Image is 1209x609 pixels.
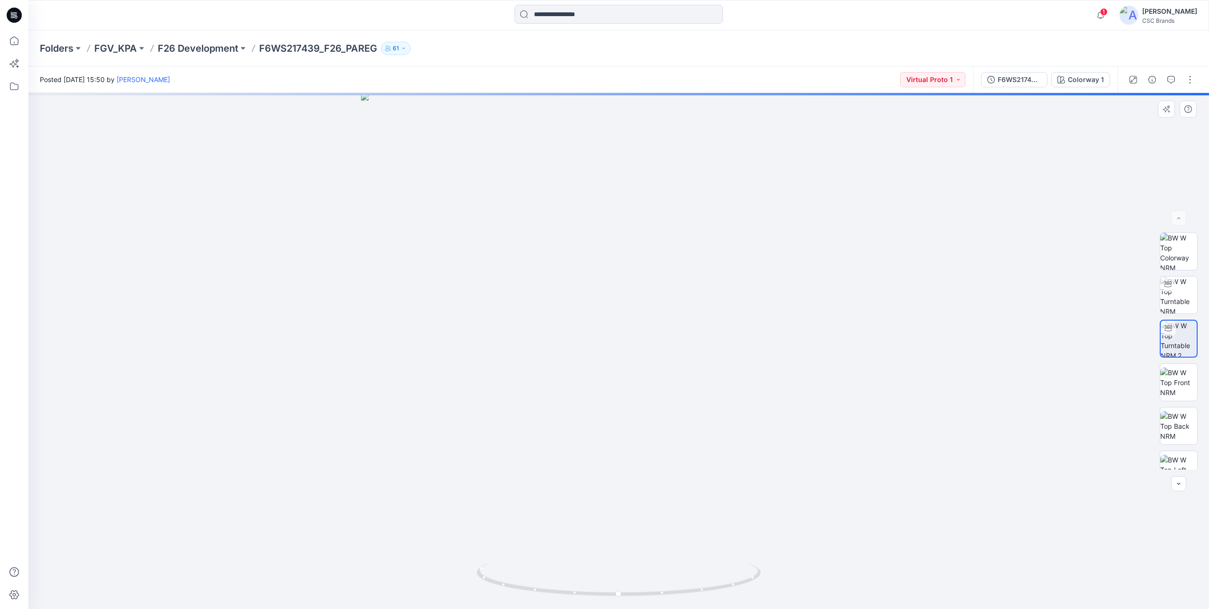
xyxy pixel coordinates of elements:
a: FGV_KPA [94,42,137,55]
img: BW W Top Front NRM [1160,368,1197,397]
p: F6WS217439_F26_PAREG [259,42,377,55]
img: BW W Top Back NRM [1160,411,1197,441]
button: Colorway 1 [1051,72,1110,87]
div: Colorway 1 [1068,74,1104,85]
img: BW W Top Left NRM [1160,455,1197,485]
img: BW W Top Turntable NRM [1160,277,1197,314]
img: BW W Top Colorway NRM [1160,233,1197,270]
img: avatar [1119,6,1138,25]
div: [PERSON_NAME] [1142,6,1197,17]
div: CSC Brands [1142,17,1197,24]
a: [PERSON_NAME] [117,75,170,83]
button: 61 [381,42,411,55]
button: Details [1145,72,1160,87]
span: Posted [DATE] 15:50 by [40,74,170,84]
div: F6WS217439_F26_PAREG_VP1 [998,74,1041,85]
a: Folders [40,42,73,55]
button: F6WS217439_F26_PAREG_VP1 [981,72,1047,87]
span: 1 [1100,8,1108,16]
img: BW W Top Turntable NRM 2 [1161,321,1197,357]
p: 61 [393,43,399,54]
a: F26 Development [158,42,238,55]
